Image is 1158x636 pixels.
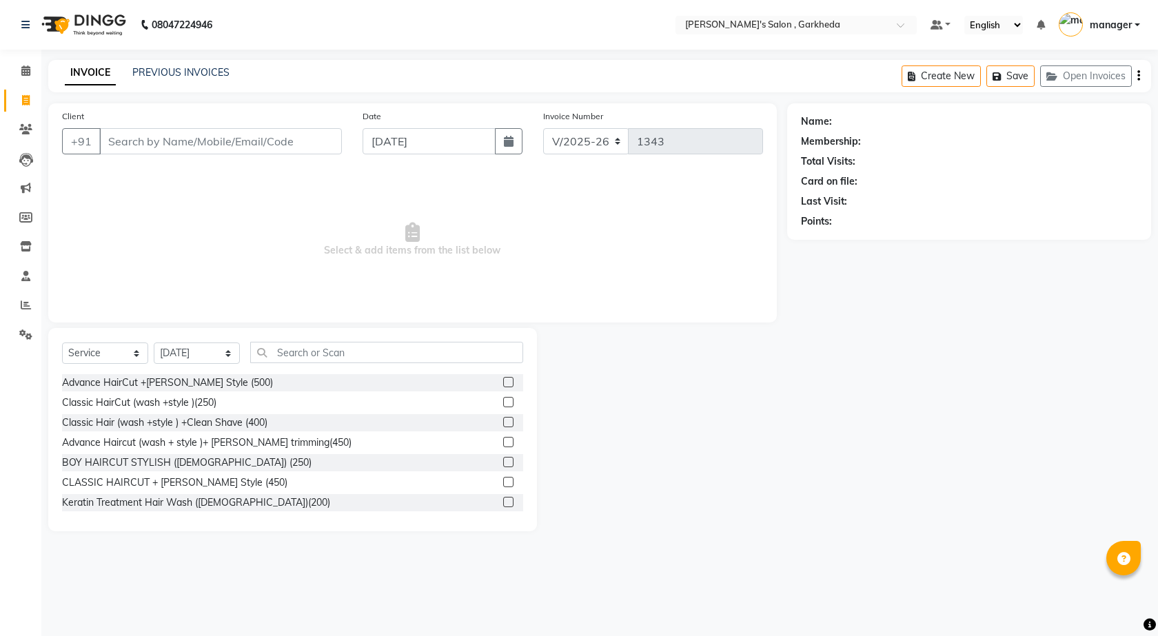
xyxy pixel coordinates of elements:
[801,194,847,209] div: Last Visit:
[62,495,330,510] div: Keratin Treatment Hair Wash ([DEMOGRAPHIC_DATA])(200)
[986,65,1035,87] button: Save
[902,65,981,87] button: Create New
[1090,18,1132,32] span: manager
[363,110,381,123] label: Date
[250,342,523,363] input: Search or Scan
[62,435,352,450] div: Advance Haircut (wash + style )+ [PERSON_NAME] trimming(450)
[152,6,212,44] b: 08047224946
[62,171,763,309] span: Select & add items from the list below
[1040,65,1132,87] button: Open Invoices
[65,61,116,85] a: INVOICE
[99,128,342,154] input: Search by Name/Mobile/Email/Code
[801,174,857,189] div: Card on file:
[801,134,861,149] div: Membership:
[35,6,130,44] img: logo
[1100,581,1144,622] iframe: chat widget
[62,376,273,390] div: Advance HairCut +[PERSON_NAME] Style (500)
[62,110,84,123] label: Client
[1059,12,1083,37] img: manager
[62,455,312,470] div: BOY HAIRCUT STYLISH ([DEMOGRAPHIC_DATA]) (250)
[62,416,267,430] div: Classic Hair (wash +style ) +Clean Shave (400)
[543,110,603,123] label: Invoice Number
[62,475,287,490] div: CLASSIC HAIRCUT + [PERSON_NAME] Style (450)
[801,154,855,169] div: Total Visits:
[132,66,230,79] a: PREVIOUS INVOICES
[801,214,832,229] div: Points:
[62,128,101,154] button: +91
[62,396,216,410] div: Classic HairCut (wash +style )(250)
[801,114,832,129] div: Name:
